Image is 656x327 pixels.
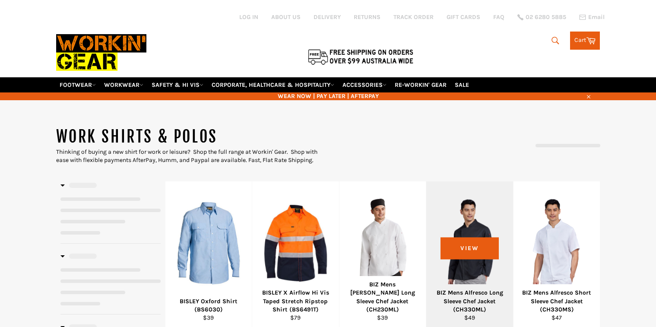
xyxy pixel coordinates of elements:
[239,13,258,21] a: Log in
[526,14,566,20] span: 02 6280 5885
[148,77,207,92] a: SAFETY & HI VIS
[588,14,605,20] span: Email
[391,77,450,92] a: RE-WORKIN' GEAR
[208,77,338,92] a: CORPORATE, HEALTHCARE & HOSPITALITY
[519,314,595,322] div: $47
[345,314,421,322] div: $39
[570,32,600,50] a: Cart
[517,14,566,20] a: 02 6280 5885
[171,314,247,322] div: $39
[271,13,301,21] a: ABOUT US
[350,197,415,289] img: BIZ Mens Al Dente Long Sleeve Chef Jacket (CH230ML) - Workin' Gear
[56,28,146,77] img: Workin Gear leaders in Workwear, Safety Boots, PPE, Uniforms. Australia's No.1 in Workwear
[263,200,328,286] img: BISLEY X Airflow Hi Vis Taped Stretch Ripstop Shirt (BS6491T) - Workin' Gear
[519,289,595,314] div: BIZ Mens Alfresco Short Sleeve Chef Jacket (CH330MS)
[354,13,380,21] a: RETURNS
[56,77,99,92] a: FOOTWEAR
[451,77,472,92] a: SALE
[441,237,499,259] span: View
[176,200,241,286] img: BISLEY BS6030 Oxford Shirt - Workin Gear
[393,13,434,21] a: TRACK ORDER
[258,314,334,322] div: $79
[432,289,508,314] div: BIZ Mens Alfresco Long Sleeve Chef Jacket (CH330ML)
[339,77,390,92] a: ACCESSORIES
[56,126,328,148] h1: WORK SHIRTS & POLOS
[101,77,147,92] a: WORKWEAR
[345,280,421,314] div: BIZ Mens [PERSON_NAME] Long Sleeve Chef Jacket (CH230ML)
[314,13,341,21] a: DELIVERY
[56,92,600,100] span: WEAR NOW | PAY LATER | AFTERPAY
[171,297,247,314] div: BISLEY Oxford Shirt (BS6030)
[258,289,334,314] div: BISLEY X Airflow Hi Vis Taped Stretch Ripstop Shirt (BS6491T)
[579,14,605,21] a: Email
[493,13,504,21] a: FAQ
[56,148,328,165] div: Thinking of buying a new shirt for work or leisure? Shop the full range at Workin' Gear. Shop wit...
[524,197,589,289] img: Workin Gear CH330MS
[447,13,480,21] a: GIFT CARDS
[307,48,415,66] img: Flat $9.95 shipping Australia wide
